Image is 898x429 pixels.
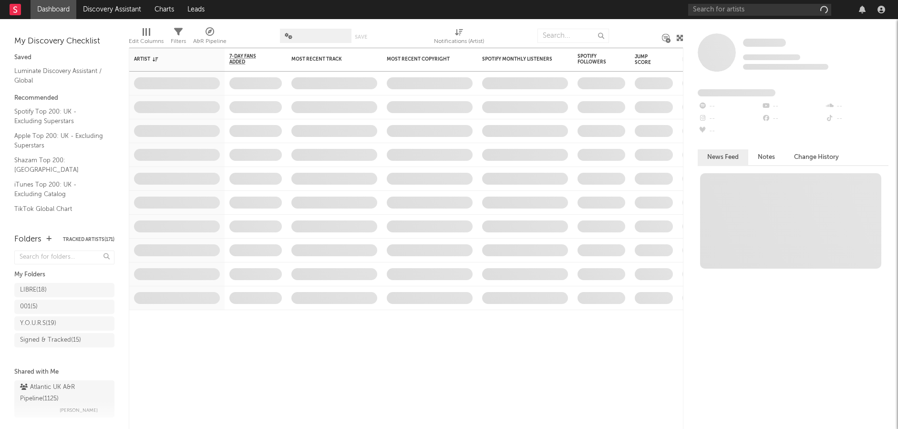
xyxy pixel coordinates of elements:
[193,24,227,52] div: A&R Pipeline
[743,39,786,47] span: Some Artist
[698,89,775,96] span: Fans Added by Platform
[14,179,105,199] a: iTunes Top 200: UK - Excluding Catalog
[387,56,458,62] div: Most Recent Copyright
[20,335,81,346] div: Signed & Tracked ( 15 )
[229,53,268,65] span: 7-Day Fans Added
[761,100,825,113] div: --
[14,52,114,63] div: Saved
[743,64,828,70] span: 0 fans last week
[743,38,786,48] a: Some Artist
[355,34,367,40] button: Save
[698,113,761,125] div: --
[698,149,748,165] button: News Feed
[14,380,114,418] a: Atlantic UK A&R Pipeline(1125)[PERSON_NAME]
[14,333,114,347] a: Signed & Tracked(15)
[20,284,47,296] div: LIBRE ( 18 )
[171,24,186,52] div: Filters
[63,237,114,242] button: Tracked Artists(171)
[682,57,754,63] div: Folders
[14,131,105,150] a: Apple Top 200: UK - Excluding Superstars
[14,36,114,47] div: My Discovery Checklist
[291,56,363,62] div: Most Recent Track
[129,36,164,47] div: Edit Columns
[20,301,38,313] div: 001 ( 5 )
[698,100,761,113] div: --
[482,56,554,62] div: Spotify Monthly Listeners
[14,204,105,214] a: TikTok Global Chart
[434,24,484,52] div: Notifications (Artist)
[14,283,114,297] a: LIBRE(18)
[14,300,114,314] a: 001(5)
[537,29,609,43] input: Search...
[14,366,114,378] div: Shared with Me
[434,36,484,47] div: Notifications (Artist)
[14,269,114,281] div: My Folders
[761,113,825,125] div: --
[171,36,186,47] div: Filters
[784,149,848,165] button: Change History
[129,24,164,52] div: Edit Columns
[14,155,105,175] a: Shazam Top 200: [GEOGRAPHIC_DATA]
[14,106,105,126] a: Spotify Top 200: UK - Excluding Superstars
[688,4,831,16] input: Search for artists
[14,93,114,104] div: Recommended
[20,382,106,405] div: Atlantic UK A&R Pipeline ( 1125 )
[825,100,888,113] div: --
[60,405,98,416] span: [PERSON_NAME]
[698,125,761,137] div: --
[20,318,56,329] div: Y.O.U.R.S ( 19 )
[748,149,784,165] button: Notes
[14,66,105,85] a: Luminate Discovery Assistant / Global
[14,251,114,264] input: Search for folders...
[14,316,114,331] a: Y.O.U.R.S(19)
[193,36,227,47] div: A&R Pipeline
[743,54,800,60] span: Tracking Since: [DATE]
[825,113,888,125] div: --
[635,54,659,65] div: Jump Score
[14,234,41,245] div: Folders
[578,53,611,65] div: Spotify Followers
[134,56,206,62] div: Artist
